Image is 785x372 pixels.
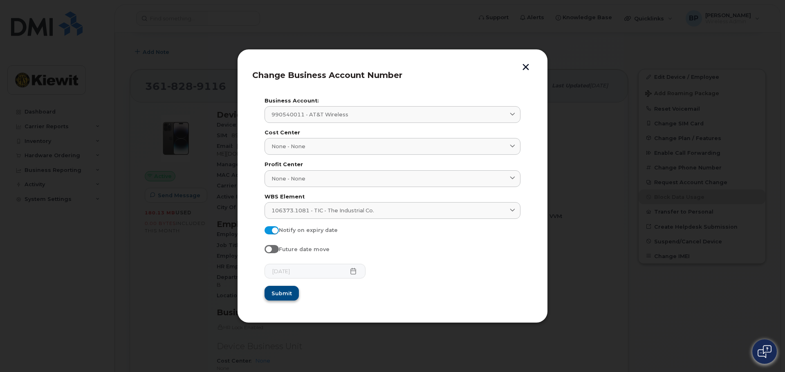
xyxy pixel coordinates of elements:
span: Change Business Account Number [252,70,402,80]
a: 990540011 - AT&T Wireless [265,106,520,123]
input: Notify on expiry date [265,226,271,233]
label: Business Account: [265,98,520,104]
a: None - None [265,138,520,155]
label: Profit Center [265,162,520,167]
span: 106373.1081 - TIC - The Industrial Co. [271,207,374,214]
span: Future date move [279,246,330,252]
span: None - None [271,175,305,183]
span: Submit [271,290,292,297]
img: Open chat [758,345,772,358]
span: 990540011 - AT&T Wireless [271,111,348,118]
a: None - None [265,170,520,187]
label: WBS Element [265,194,520,200]
span: None - None [271,143,305,150]
button: Submit [265,286,299,301]
a: 106373.1081 - TIC - The Industrial Co. [265,202,520,219]
span: Notify on expiry date [279,227,338,233]
label: Cost Center [265,130,520,136]
input: Future date move [265,245,271,252]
